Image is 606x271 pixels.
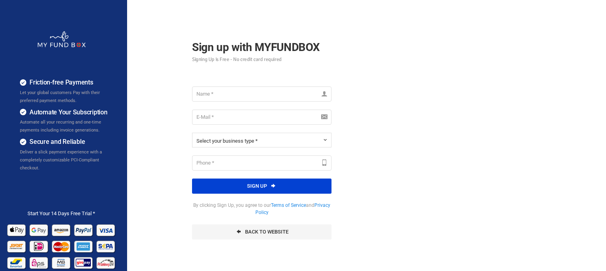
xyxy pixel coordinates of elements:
small: Signing Up is Free - No credit card required [192,57,331,62]
h4: Automate Your Subscription [20,108,115,118]
img: Mastercard Pay [51,238,72,254]
img: Amazon [51,222,72,238]
h4: Friction-free Payments [20,78,115,88]
span: Let your global customers Pay with their preferred payment methods. [20,90,100,103]
a: Terms of Service [271,202,306,208]
img: Bancontact Pay [6,254,27,271]
span: Deliver a slick payment experience with a completely customizable PCI-Compliant checkout. [20,149,102,171]
input: Name * [192,86,331,102]
img: p24 Pay [96,254,117,271]
img: giropay [73,254,94,271]
img: sepa Pay [96,238,117,254]
img: Paypal [73,222,94,238]
span: By clicking Sign Up, you agree to our and [192,202,331,216]
img: Visa [96,222,117,238]
button: Select your business type * [192,133,331,147]
img: Sofort Pay [6,238,27,254]
input: Phone * [192,155,331,171]
h4: Secure and Reliable [20,137,115,147]
img: mb Pay [51,254,72,271]
button: Sign up [192,179,331,194]
img: Google Pay [29,222,50,238]
img: Ideal Pay [29,238,50,254]
img: Apple Pay [6,222,27,238]
img: american_express Pay [73,238,94,254]
span: Automate all your recurring and one-time payments including invoice generations. [20,120,101,133]
span: Select your business type * [196,138,258,144]
img: whiteMFB.png [37,31,86,48]
img: EPS Pay [29,254,50,271]
a: Back To Website [192,224,331,240]
input: E-Mail * [192,110,331,125]
h2: Sign up with MYFUNDBOX [192,39,331,62]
